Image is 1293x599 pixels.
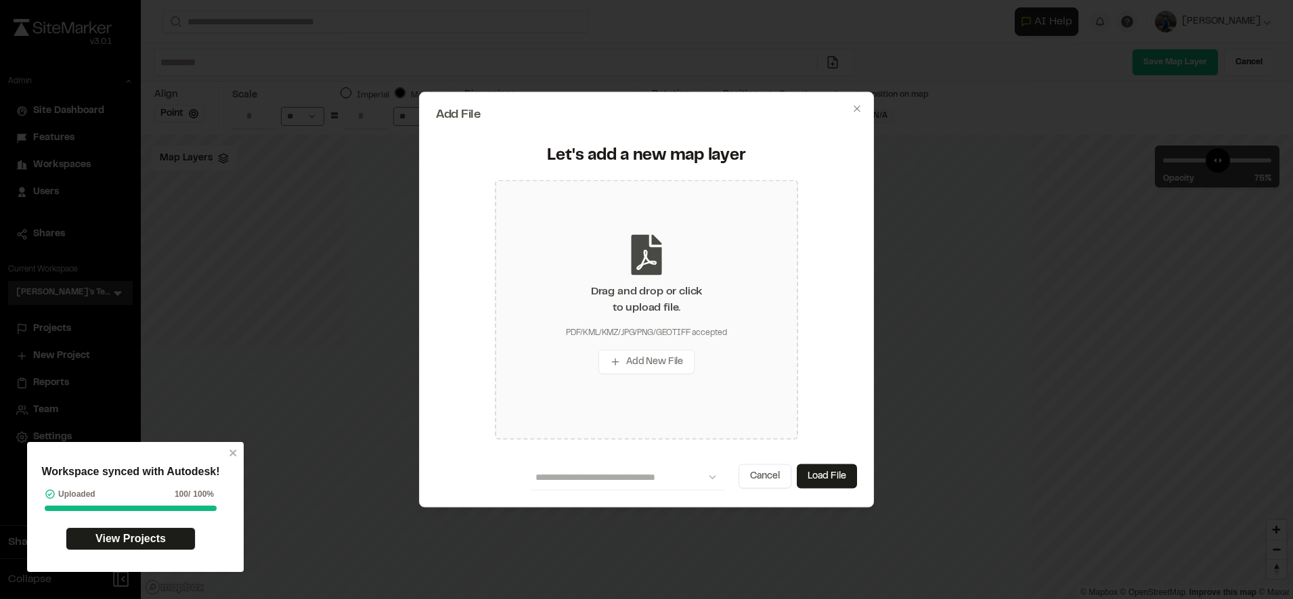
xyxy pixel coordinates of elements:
[797,464,857,489] button: Load File
[444,145,849,167] div: Let's add a new map layer
[566,327,727,339] div: PDF/KML/KMZ/JPG/PNG/GEOTIFF accepted
[598,350,695,374] button: Add New File
[495,180,798,440] div: Drag and drop or clickto upload file.PDF/KML/KMZ/JPG/PNG/GEOTIFF acceptedAdd New File
[591,284,702,316] div: Drag and drop or click to upload file.
[739,464,791,489] button: Cancel
[436,108,857,120] h2: Add File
